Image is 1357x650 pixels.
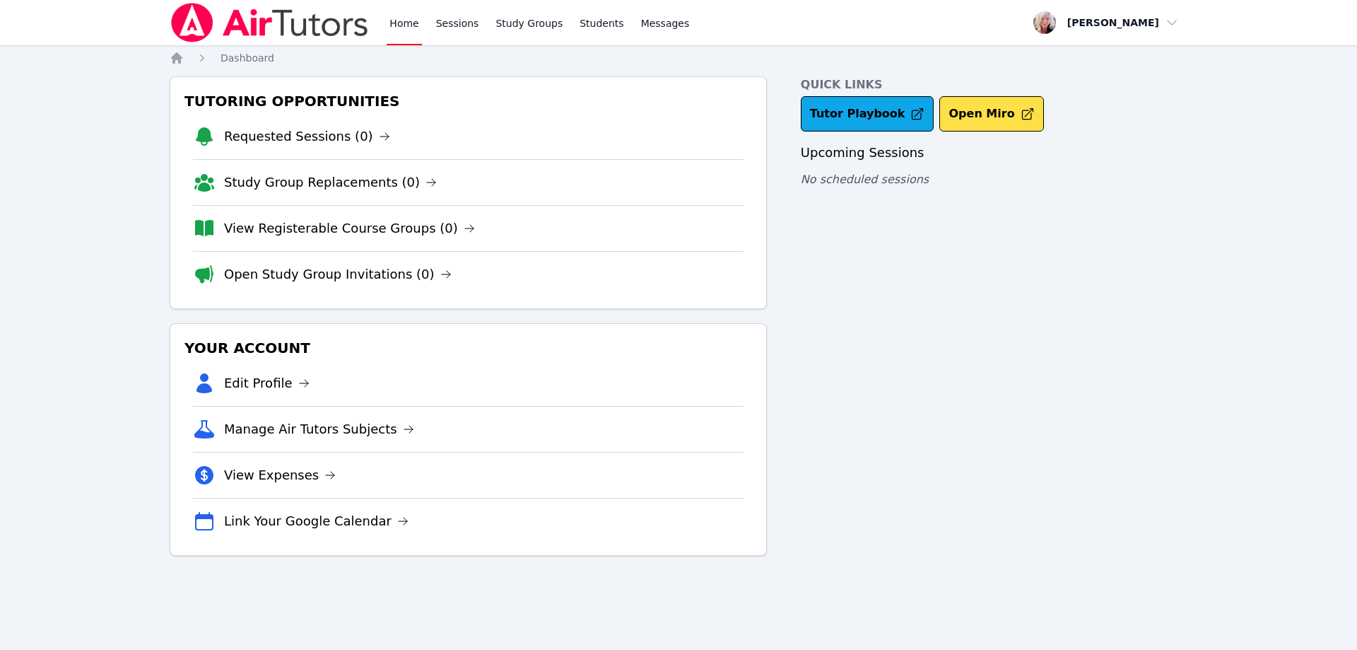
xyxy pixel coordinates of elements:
[182,88,755,114] h3: Tutoring Opportunities
[221,51,274,65] a: Dashboard
[182,335,755,361] h3: Your Account
[641,16,690,30] span: Messages
[224,265,452,284] a: Open Study Group Invitations (0)
[801,173,929,186] span: No scheduled sessions
[224,127,390,146] a: Requested Sessions (0)
[170,3,370,42] img: Air Tutors
[224,373,310,393] a: Edit Profile
[801,143,1187,163] h3: Upcoming Sessions
[170,51,1187,65] nav: Breadcrumb
[939,96,1043,132] button: Open Miro
[224,465,336,485] a: View Expenses
[801,76,1187,93] h4: Quick Links
[801,96,934,132] a: Tutor Playbook
[221,52,274,64] span: Dashboard
[224,419,414,439] a: Manage Air Tutors Subjects
[224,173,437,192] a: Study Group Replacements (0)
[224,219,475,238] a: View Registerable Course Groups (0)
[224,511,409,531] a: Link Your Google Calendar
